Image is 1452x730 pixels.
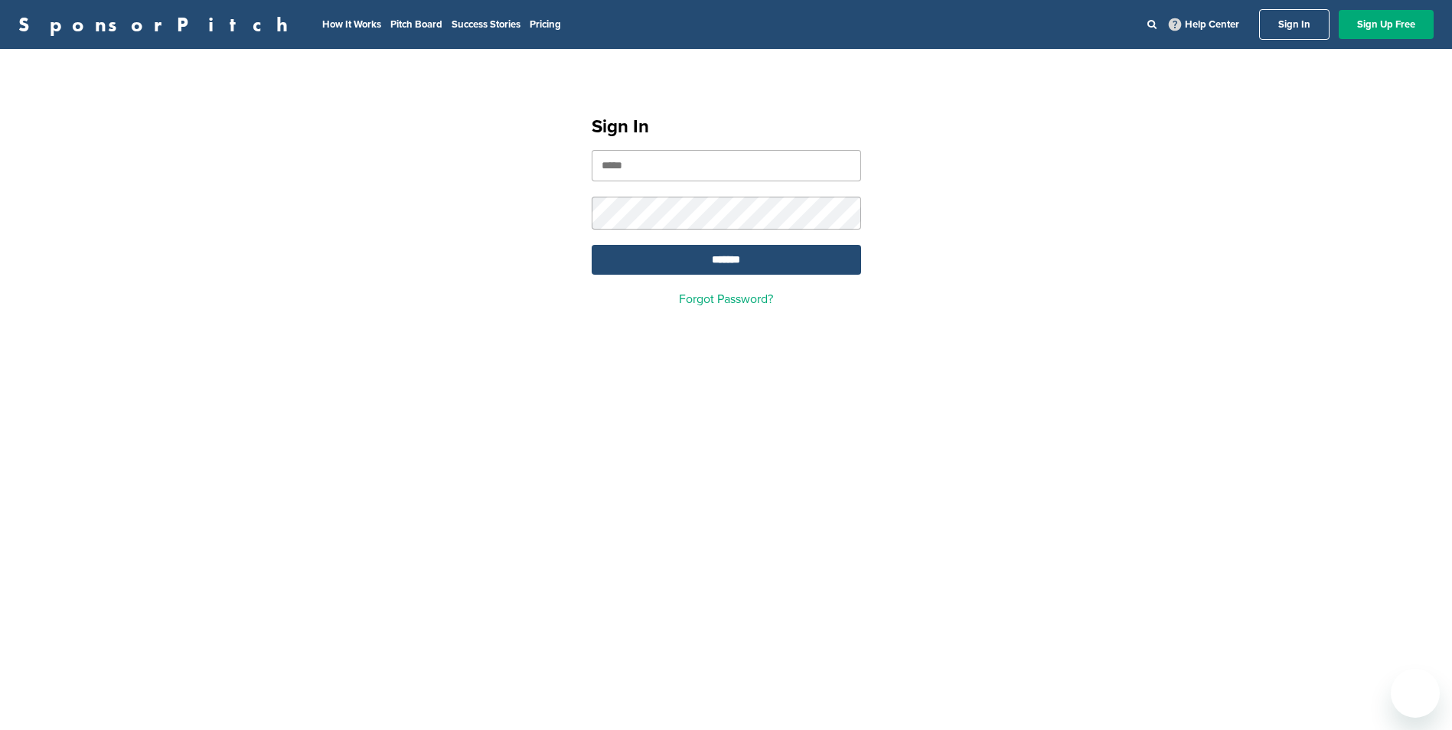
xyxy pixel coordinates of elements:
[679,292,773,307] a: Forgot Password?
[390,18,442,31] a: Pitch Board
[1391,669,1440,718] iframe: Button to launch messaging window
[530,18,561,31] a: Pricing
[1166,15,1242,34] a: Help Center
[1339,10,1434,39] a: Sign Up Free
[18,15,298,34] a: SponsorPitch
[322,18,381,31] a: How It Works
[592,113,861,141] h1: Sign In
[452,18,520,31] a: Success Stories
[1259,9,1330,40] a: Sign In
